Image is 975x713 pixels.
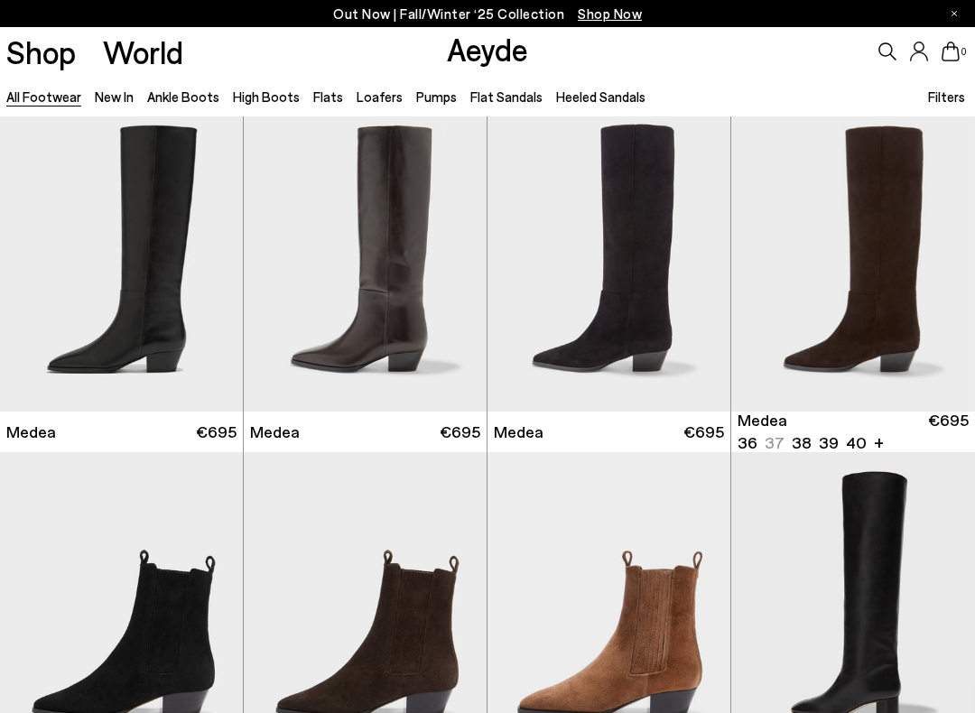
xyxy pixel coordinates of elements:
[95,88,134,105] a: New In
[960,47,969,57] span: 0
[6,88,81,105] a: All Footwear
[333,3,642,25] p: Out Now | Fall/Winter ‘25 Collection
[738,409,787,431] span: Medea
[6,421,56,443] span: Medea
[233,88,300,105] a: High Boots
[103,36,183,68] a: World
[196,421,237,443] span: €695
[846,431,867,454] li: 40
[874,430,884,454] li: +
[792,431,812,454] li: 38
[683,421,724,443] span: €695
[928,409,969,454] span: €695
[578,5,642,22] span: Navigate to /collections/new-in
[494,421,543,443] span: Medea
[470,88,543,105] a: Flat Sandals
[928,88,965,105] span: Filters
[147,88,219,105] a: Ankle Boots
[738,431,861,454] ul: variant
[487,106,730,412] img: Medea Suede Knee-High Boots
[731,106,975,412] img: Medea Suede Knee-High Boots
[942,42,960,61] a: 0
[447,30,528,68] a: Aeyde
[250,421,300,443] span: Medea
[731,412,975,452] a: Medea 36 37 38 39 40 + €695
[357,88,403,105] a: Loafers
[731,106,975,412] div: 1 / 6
[819,431,839,454] li: 39
[244,106,487,412] img: Medea Knee-High Boots
[738,431,757,454] li: 36
[440,421,480,443] span: €695
[487,412,730,452] a: Medea €695
[731,106,975,412] a: Next slide Previous slide
[556,88,645,105] a: Heeled Sandals
[313,88,343,105] a: Flats
[244,412,487,452] a: Medea €695
[416,88,457,105] a: Pumps
[6,36,76,68] a: Shop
